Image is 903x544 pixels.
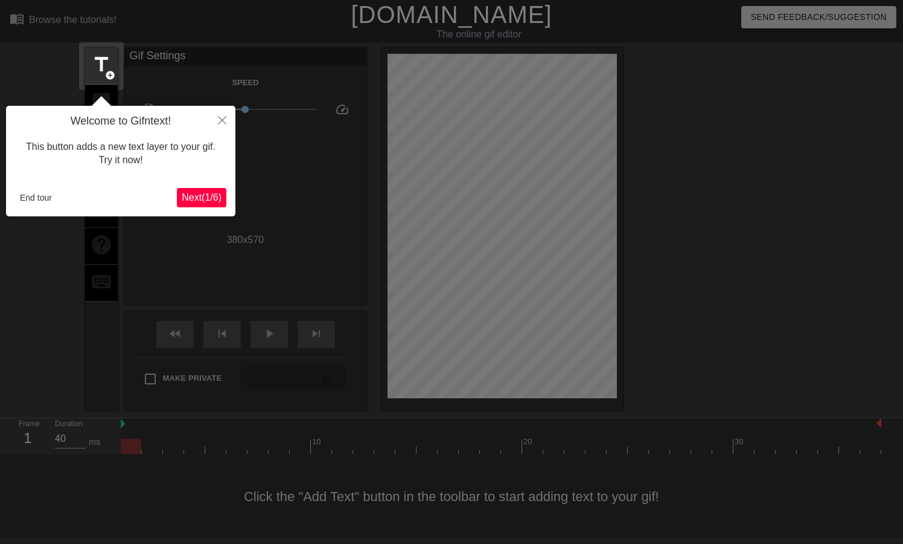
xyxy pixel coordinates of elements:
[177,188,226,207] button: Next
[15,128,226,180] div: This button adds a new text layer to your gif. Try it now!
[182,192,222,202] span: Next ( 1 / 6 )
[15,189,57,207] button: End tour
[15,115,226,128] h4: Welcome to Gifntext!
[209,106,235,134] button: Close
